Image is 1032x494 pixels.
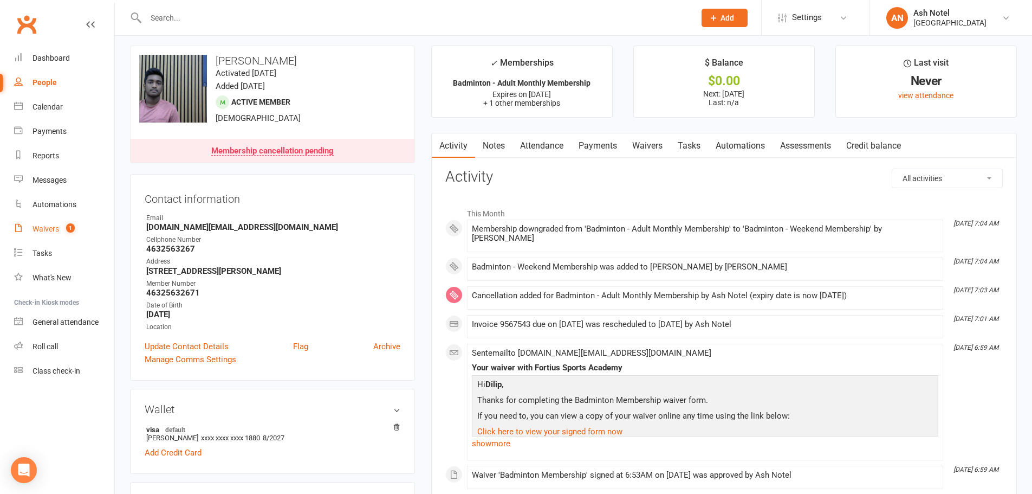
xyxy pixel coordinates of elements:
div: Open Intercom Messenger [11,457,37,483]
strong: 4632563267 [146,244,400,254]
div: Memberships [490,56,554,76]
a: Messages [14,168,114,193]
i: [DATE] 6:59 AM [953,466,998,473]
div: Membership cancellation pending [211,147,334,156]
div: AN [886,7,908,29]
div: Dashboard [33,54,70,62]
a: Add Credit Card [145,446,202,459]
div: Cellphone Number [146,235,400,245]
div: Tasks [33,249,52,258]
strong: Badminton - Adult Monthly Membership [453,79,590,87]
a: Credit balance [839,133,908,158]
i: [DATE] 7:01 AM [953,315,998,323]
div: $0.00 [644,75,804,87]
div: Member Number [146,279,400,289]
h3: Wallet [145,403,400,415]
div: Never [846,75,1007,87]
span: 1 [66,223,75,233]
div: Messages [33,176,67,184]
a: Payments [571,133,625,158]
div: Automations [33,200,76,209]
div: Address [146,256,400,267]
a: Class kiosk mode [14,359,114,383]
img: image1760180695.png [139,55,207,123]
div: Roll call [33,342,58,351]
div: Ash Notel [913,8,986,18]
a: Payments [14,119,114,144]
i: [DATE] 7:03 AM [953,286,998,294]
a: Dashboard [14,46,114,70]
i: [DATE] 6:59 AM [953,344,998,351]
div: Waivers [33,224,59,233]
div: Reports [33,151,59,160]
strong: 46325632671 [146,288,400,298]
a: Attendance [512,133,571,158]
li: This Month [445,202,1003,220]
p: If you need to, you can view a copy of your waiver online any time using the link below: [475,409,936,425]
a: Tasks [670,133,708,158]
h3: Activity [445,169,1003,185]
div: [GEOGRAPHIC_DATA] [913,18,986,28]
span: Settings [792,5,822,30]
h3: [PERSON_NAME] [139,55,406,67]
strong: [DOMAIN_NAME][EMAIL_ADDRESS][DOMAIN_NAME] [146,222,400,232]
strong: Dilip [485,380,502,389]
div: Cancellation added for Badminton - Adult Monthly Membership by Ash Notel (expiry date is now [DATE]) [472,291,938,300]
p: Hi , [475,378,936,394]
a: Clubworx [13,11,40,38]
input: Search... [142,10,687,25]
a: Tasks [14,241,114,266]
h3: Contact information [145,189,400,205]
a: Click here to view your signed form now [477,427,622,437]
a: Automations [14,193,114,217]
a: Automations [708,133,773,158]
li: [PERSON_NAME] [145,424,400,444]
a: Archive [373,340,400,353]
strong: [DATE] [146,310,400,319]
a: Notes [475,133,512,158]
div: Class check-in [33,367,80,375]
a: What's New [14,266,114,290]
div: $ Balance [705,56,743,75]
a: Waivers [625,133,670,158]
div: Last visit [904,56,949,75]
a: Calendar [14,95,114,119]
span: xxxx xxxx xxxx 1880 [201,434,260,442]
a: Reports [14,144,114,168]
div: Invoice 9567543 due on [DATE] was rescheduled to [DATE] by Ash Notel [472,320,938,329]
div: Payments [33,127,67,136]
div: What's New [33,273,72,282]
span: Expires on [DATE] [492,90,551,99]
p: Next: [DATE] Last: n/a [644,89,804,107]
div: General attendance [33,318,99,326]
a: People [14,70,114,95]
span: Active member [231,98,290,106]
p: Thanks for completing the Badminton Membership waiver form. [475,394,936,409]
div: Calendar [33,102,63,111]
span: default [162,425,189,434]
i: [DATE] 7:04 AM [953,258,998,265]
a: show more [472,436,938,451]
strong: visa [146,425,395,434]
div: Email [146,213,400,223]
div: Waiver 'Badminton Membership' signed at 6:53AM on [DATE] was approved by Ash Notel [472,471,938,480]
div: Your waiver with Fortius Sports Academy [472,363,938,373]
span: + 1 other memberships [483,99,560,107]
span: 8/2027 [263,434,284,442]
div: People [33,78,57,87]
button: Add [702,9,748,27]
time: Added [DATE] [216,81,265,91]
div: Date of Birth [146,300,400,311]
span: Add [721,14,734,22]
i: ✓ [490,58,497,68]
a: view attendance [898,91,953,100]
a: Activity [432,133,475,158]
a: Waivers 1 [14,217,114,241]
a: General attendance kiosk mode [14,310,114,335]
a: Roll call [14,335,114,359]
div: Location [146,322,400,332]
a: Assessments [773,133,839,158]
strong: [STREET_ADDRESS][PERSON_NAME] [146,266,400,276]
span: Sent email to [DOMAIN_NAME][EMAIL_ADDRESS][DOMAIN_NAME] [472,348,711,358]
span: [DEMOGRAPHIC_DATA] [216,113,301,123]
